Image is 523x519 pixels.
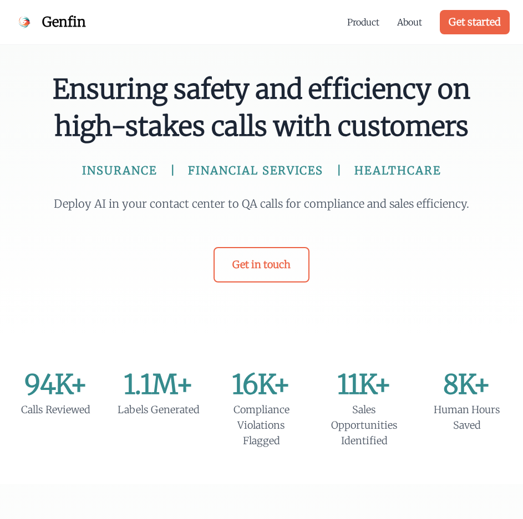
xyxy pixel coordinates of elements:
div: Compliance Violations Flagged [219,402,304,449]
p: Deploy AI in your contact center to QA calls for compliance and sales efficiency. [49,196,475,212]
a: Product [347,16,379,29]
span: INSURANCE [82,163,157,178]
div: 8K+ [425,371,510,398]
span: HEALTHCARE [354,163,441,178]
div: 16K+ [219,371,304,398]
span: | [170,163,175,178]
span: Genfin [42,13,86,31]
div: Calls Reviewed [13,402,98,418]
a: Genfin [13,11,86,33]
div: Sales Opportunities Identified [322,402,407,449]
a: About [397,16,422,29]
a: Get started [440,10,510,34]
div: Labels Generated [116,402,201,418]
span: FINANCIAL SERVICES [188,163,323,178]
img: Genfin Logo [13,11,35,33]
div: 11K+ [322,371,407,398]
div: Human Hours Saved [425,402,510,433]
span: | [337,163,341,178]
div: 94K+ [13,371,98,398]
div: 1.1M+ [116,371,201,398]
span: Ensuring safety and efficiency on high-stakes calls with customers [22,71,501,145]
a: Get in touch [214,247,309,282]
